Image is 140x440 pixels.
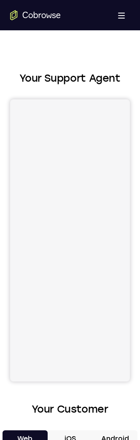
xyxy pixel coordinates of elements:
h2: Your Support Agent [10,71,130,86]
iframe: Agent [10,99,130,381]
a: Go to the home page [10,10,61,20]
h2: Your Customer [10,402,130,417]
